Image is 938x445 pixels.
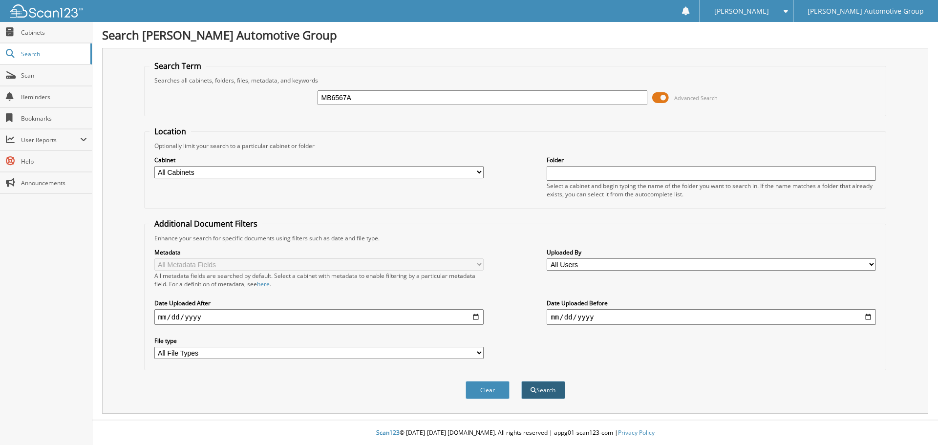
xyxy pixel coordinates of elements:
[21,50,85,58] span: Search
[376,428,400,437] span: Scan123
[889,398,938,445] iframe: Chat Widget
[21,71,87,80] span: Scan
[674,94,718,102] span: Advanced Search
[714,8,769,14] span: [PERSON_NAME]
[149,76,881,85] div: Searches all cabinets, folders, files, metadata, and keywords
[21,93,87,101] span: Reminders
[21,157,87,166] span: Help
[154,309,484,325] input: start
[154,156,484,164] label: Cabinet
[547,156,876,164] label: Folder
[547,182,876,198] div: Select a cabinet and begin typing the name of the folder you want to search in. If the name match...
[154,272,484,288] div: All metadata fields are searched by default. Select a cabinet with metadata to enable filtering b...
[257,280,270,288] a: here
[154,299,484,307] label: Date Uploaded After
[92,421,938,445] div: © [DATE]-[DATE] [DOMAIN_NAME]. All rights reserved | appg01-scan123-com |
[21,28,87,37] span: Cabinets
[149,126,191,137] legend: Location
[547,248,876,256] label: Uploaded By
[149,61,206,71] legend: Search Term
[547,299,876,307] label: Date Uploaded Before
[466,381,510,399] button: Clear
[547,309,876,325] input: end
[149,142,881,150] div: Optionally limit your search to a particular cabinet or folder
[149,234,881,242] div: Enhance your search for specific documents using filters such as date and file type.
[154,248,484,256] label: Metadata
[521,381,565,399] button: Search
[21,136,80,144] span: User Reports
[10,4,83,18] img: scan123-logo-white.svg
[21,179,87,187] span: Announcements
[102,27,928,43] h1: Search [PERSON_NAME] Automotive Group
[618,428,655,437] a: Privacy Policy
[21,114,87,123] span: Bookmarks
[154,337,484,345] label: File type
[808,8,924,14] span: [PERSON_NAME] Automotive Group
[149,218,262,229] legend: Additional Document Filters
